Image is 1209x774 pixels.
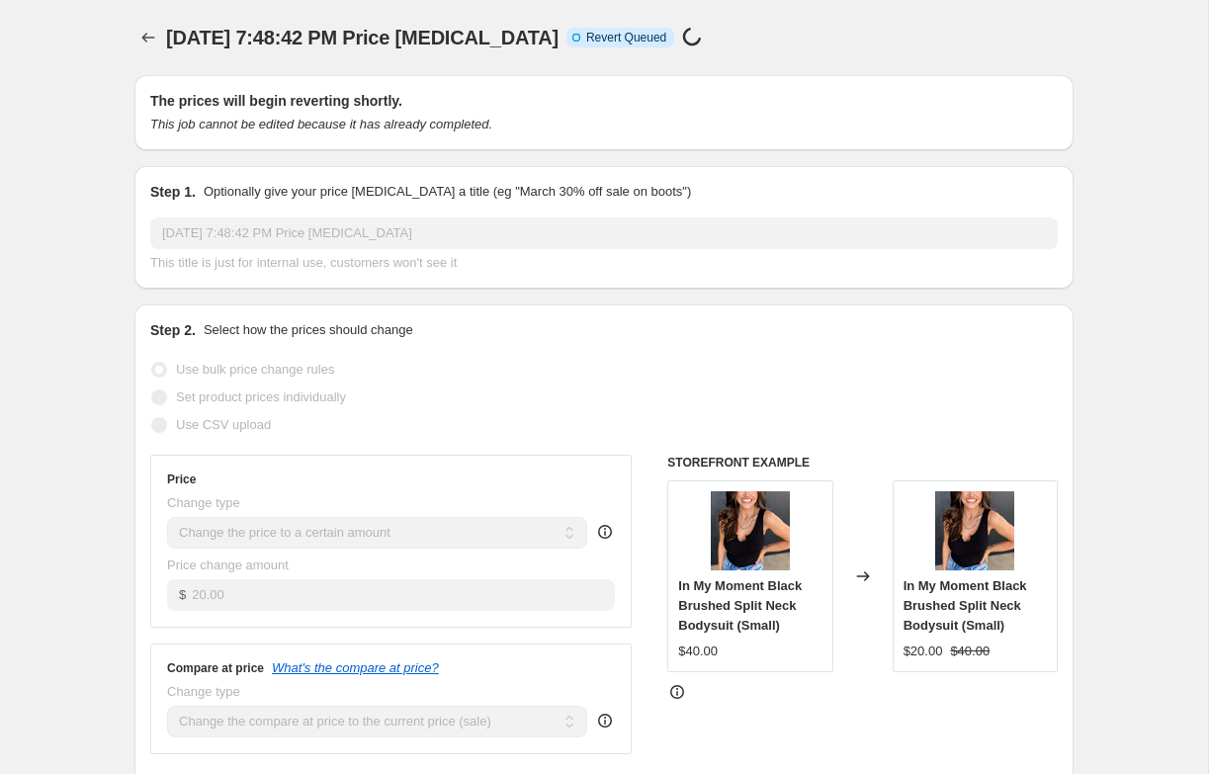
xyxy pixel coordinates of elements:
[150,217,1058,249] input: 30% off holiday sale
[150,182,196,202] h2: Step 1.
[204,320,413,340] p: Select how the prices should change
[167,558,289,572] span: Price change amount
[150,320,196,340] h2: Step 2.
[667,455,1058,471] h6: STOREFRONT EXAMPLE
[711,491,790,570] img: IMG_1969_jpg_ded7f327-7a6b-43c2-a87d-3bd11c6d75de_80x.jpg
[192,579,614,611] input: 80.00
[167,472,196,487] h3: Price
[272,660,439,675] button: What's the compare at price?
[167,495,240,510] span: Change type
[204,182,691,202] p: Optionally give your price [MEDICAL_DATA] a title (eg "March 30% off sale on boots")
[904,642,943,661] div: $20.00
[595,522,615,542] div: help
[134,24,162,51] button: Price change jobs
[150,255,457,270] span: This title is just for internal use, customers won't see it
[595,711,615,731] div: help
[179,587,186,602] span: $
[935,491,1014,570] img: IMG_1969_jpg_ded7f327-7a6b-43c2-a87d-3bd11c6d75de_80x.jpg
[176,389,346,404] span: Set product prices individually
[586,30,666,45] span: Revert Queued
[167,684,240,699] span: Change type
[176,362,334,377] span: Use bulk price change rules
[176,417,271,432] span: Use CSV upload
[150,117,492,131] i: This job cannot be edited because it has already completed.
[166,27,559,48] span: [DATE] 7:48:42 PM Price [MEDICAL_DATA]
[678,642,718,661] div: $40.00
[950,642,990,661] strike: $40.00
[150,91,1058,111] h2: The prices will begin reverting shortly.
[904,578,1027,633] span: In My Moment Black Brushed Split Neck Bodysuit (Small)
[678,578,802,633] span: In My Moment Black Brushed Split Neck Bodysuit (Small)
[167,660,264,676] h3: Compare at price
